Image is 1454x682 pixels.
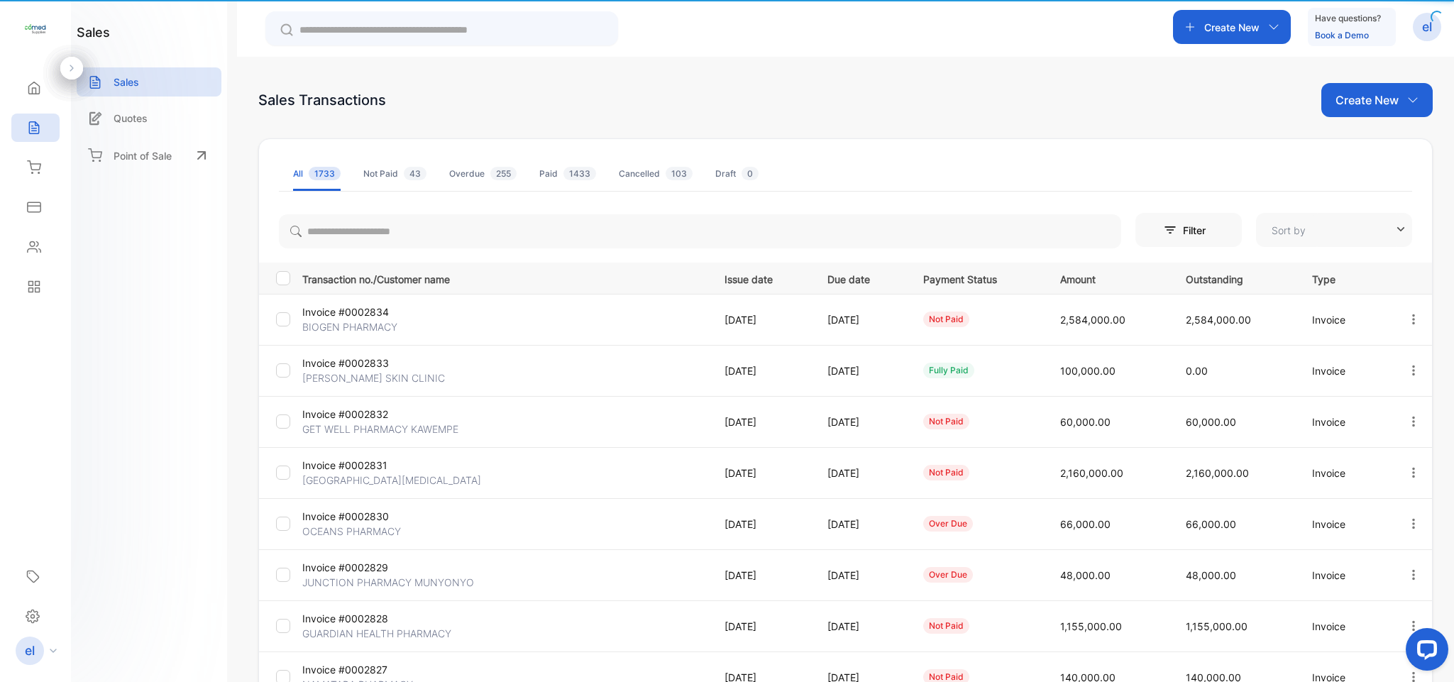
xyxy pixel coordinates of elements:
[404,167,426,180] span: 43
[827,312,894,327] p: [DATE]
[25,642,35,660] p: el
[302,458,437,473] p: Invoice #0002831
[827,414,894,429] p: [DATE]
[725,466,798,480] p: [DATE]
[827,363,894,378] p: [DATE]
[77,140,221,171] a: Point of Sale
[302,356,437,370] p: Invoice #0002833
[302,524,437,539] p: OCEANS PHARMACY
[114,111,148,126] p: Quotes
[1315,30,1369,40] a: Book a Demo
[1060,314,1125,326] span: 2,584,000.00
[1272,223,1306,238] p: Sort by
[302,304,437,319] p: Invoice #0002834
[1186,467,1249,479] span: 2,160,000.00
[1312,312,1377,327] p: Invoice
[1394,622,1454,682] iframe: LiveChat chat widget
[77,23,110,42] h1: sales
[827,269,894,287] p: Due date
[715,167,759,180] div: Draft
[302,370,445,385] p: [PERSON_NAME] SKIN CLINIC
[1060,569,1111,581] span: 48,000.00
[302,422,458,436] p: GET WELL PHARMACY KAWEMPE
[619,167,693,180] div: Cancelled
[1060,269,1157,287] p: Amount
[114,148,172,163] p: Point of Sale
[827,517,894,532] p: [DATE]
[1321,83,1433,117] button: Create New
[923,363,974,378] div: fully paid
[1312,619,1377,634] p: Invoice
[1186,269,1282,287] p: Outstanding
[1312,363,1377,378] p: Invoice
[725,363,798,378] p: [DATE]
[1312,466,1377,480] p: Invoice
[725,517,798,532] p: [DATE]
[1060,365,1116,377] span: 100,000.00
[725,312,798,327] p: [DATE]
[1186,365,1208,377] span: 0.00
[1256,213,1412,247] button: Sort by
[1186,620,1248,632] span: 1,155,000.00
[725,269,798,287] p: Issue date
[1060,467,1123,479] span: 2,160,000.00
[1312,517,1377,532] p: Invoice
[302,509,437,524] p: Invoice #0002830
[1173,10,1291,44] button: Create New
[302,575,474,590] p: JUNCTION PHARMACY MUNYONYO
[725,414,798,429] p: [DATE]
[539,167,596,180] div: Paid
[258,89,386,111] div: Sales Transactions
[827,619,894,634] p: [DATE]
[923,465,969,480] div: not paid
[1312,269,1377,287] p: Type
[1186,569,1236,581] span: 48,000.00
[449,167,517,180] div: Overdue
[363,167,426,180] div: Not Paid
[302,269,707,287] p: Transaction no./Customer name
[302,407,437,422] p: Invoice #0002832
[725,568,798,583] p: [DATE]
[742,167,759,180] span: 0
[302,473,481,488] p: [GEOGRAPHIC_DATA][MEDICAL_DATA]
[25,18,46,40] img: logo
[490,167,517,180] span: 255
[923,516,973,532] div: over due
[1204,20,1260,35] p: Create New
[302,626,451,641] p: GUARDIAN HEALTH PHARMACY
[1060,416,1111,428] span: 60,000.00
[1335,92,1399,109] p: Create New
[1186,314,1251,326] span: 2,584,000.00
[302,319,437,334] p: BIOGEN PHARMACY
[923,312,969,327] div: not paid
[725,619,798,634] p: [DATE]
[923,414,969,429] div: not paid
[1312,414,1377,429] p: Invoice
[563,167,596,180] span: 1433
[309,167,341,180] span: 1733
[302,611,437,626] p: Invoice #0002828
[1060,620,1122,632] span: 1,155,000.00
[114,75,139,89] p: Sales
[923,618,969,634] div: not paid
[1413,10,1441,44] button: el
[1422,18,1432,36] p: el
[923,567,973,583] div: over due
[77,104,221,133] a: Quotes
[1060,518,1111,530] span: 66,000.00
[293,167,341,180] div: All
[302,662,437,677] p: Invoice #0002827
[923,269,1031,287] p: Payment Status
[77,67,221,97] a: Sales
[666,167,693,180] span: 103
[1186,518,1236,530] span: 66,000.00
[1186,416,1236,428] span: 60,000.00
[1315,11,1381,26] p: Have questions?
[1312,568,1377,583] p: Invoice
[827,568,894,583] p: [DATE]
[827,466,894,480] p: [DATE]
[302,560,437,575] p: Invoice #0002829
